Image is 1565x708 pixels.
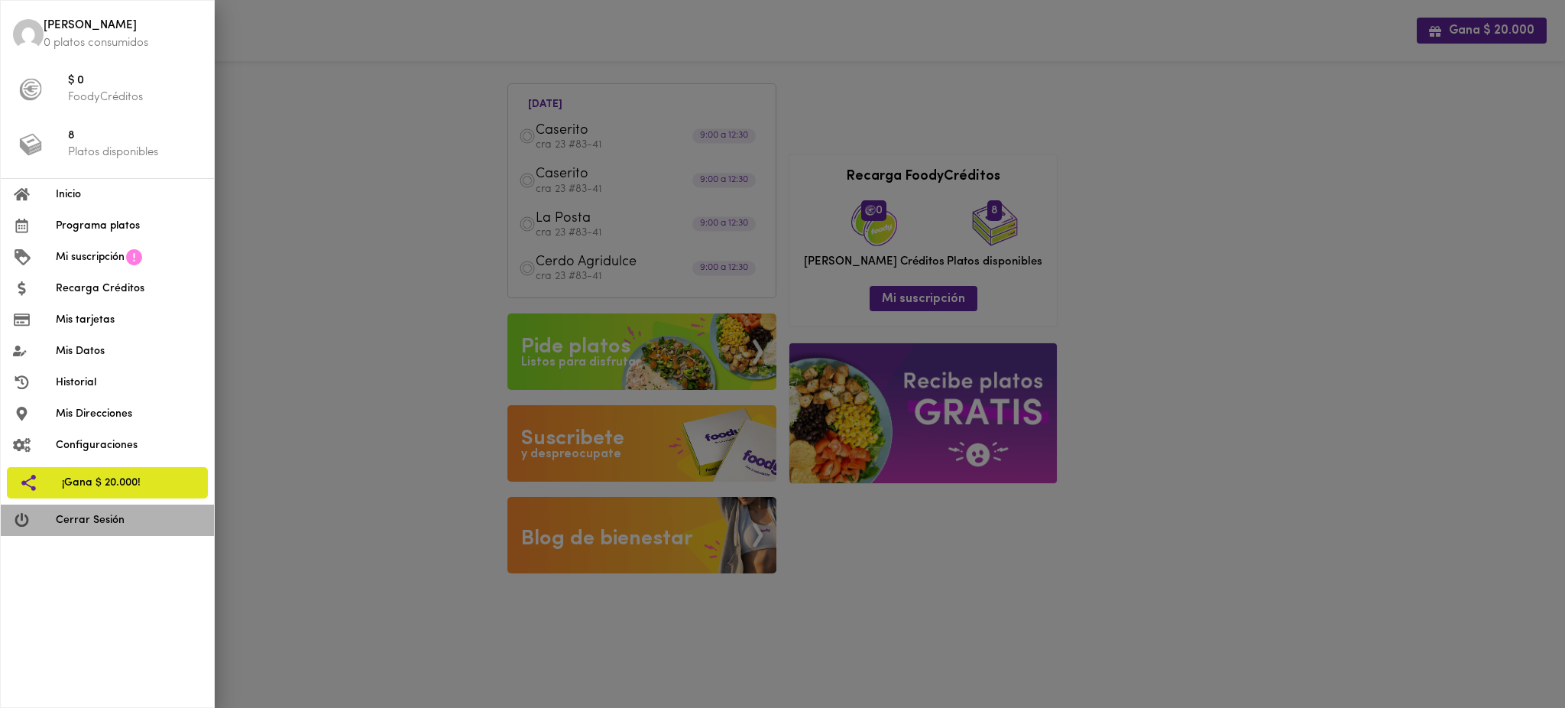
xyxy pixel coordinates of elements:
[68,145,202,161] p: Platos disponibles
[56,512,202,528] span: Cerrar Sesión
[19,78,42,101] img: foody-creditos-black.png
[56,406,202,422] span: Mis Direcciones
[68,128,202,145] span: 8
[56,249,125,265] span: Mi suscripción
[56,187,202,203] span: Inicio
[68,73,202,90] span: $ 0
[56,312,202,328] span: Mis tarjetas
[1476,619,1550,693] iframe: Messagebird Livechat Widget
[19,133,42,156] img: platos_menu.png
[68,89,202,106] p: FoodyCréditos
[44,18,202,35] span: [PERSON_NAME]
[56,437,202,453] span: Configuraciones
[56,281,202,297] span: Recarga Créditos
[56,375,202,391] span: Historial
[62,475,196,491] span: ¡Gana $ 20.000!
[56,343,202,359] span: Mis Datos
[56,218,202,234] span: Programa platos
[44,35,202,51] p: 0 platos consumidos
